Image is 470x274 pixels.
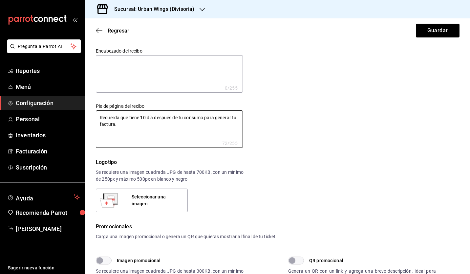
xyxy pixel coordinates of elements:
a: Pregunta a Parrot AI [5,48,81,55]
label: Pie de página del recibo [96,104,243,108]
div: 0 /255 [225,85,238,91]
span: Suscripción [16,163,80,172]
span: Pregunta a Parrot AI [18,43,71,50]
span: Imagen promocional [117,257,160,264]
label: Encabezado del recibo [96,49,243,53]
span: Personal [16,115,80,124]
h3: Sucursal: Urban Wings (Divisoria) [109,5,194,13]
div: Logotipo [96,158,244,166]
span: Sugerir nueva función [8,264,80,271]
span: Menú [16,82,80,91]
span: Regresar [108,28,129,34]
span: Reportes [16,66,80,75]
span: Configuración [16,99,80,107]
div: Carga una imagen promocional o genera un QR que quieras mostrar al final de tu ticket. [96,233,459,240]
div: Seleccionar una imagen [132,194,182,207]
button: Guardar [416,24,459,37]
span: Recomienda Parrot [16,208,80,217]
div: Promocionales [96,223,459,231]
span: [PERSON_NAME] [16,224,80,233]
button: Regresar [96,28,129,34]
span: Ayuda [16,193,71,201]
button: open_drawer_menu [72,17,77,22]
span: Inventarios [16,131,80,140]
img: Preview [98,190,119,211]
span: Facturación [16,147,80,156]
div: Se requiere una imagen cuadrada JPG de hasta 700KB, con un mínimo de 250px y máximo 500px en blan... [96,169,244,183]
button: Pregunta a Parrot AI [7,39,81,53]
div: 72 /255 [222,140,238,147]
span: QR promocional [309,257,343,264]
